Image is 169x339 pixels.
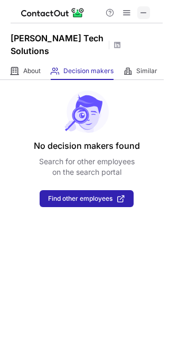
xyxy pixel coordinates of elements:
[40,190,134,207] button: Find other employees
[64,91,109,133] img: No leads found
[39,156,135,177] p: Search for other employees on the search portal
[23,67,41,75] span: About
[11,32,106,57] h1: [PERSON_NAME] Tech Solutions
[34,139,140,152] header: No decision makers found
[48,195,112,202] span: Find other employees
[136,67,157,75] span: Similar
[21,6,84,19] img: ContactOut v5.3.10
[63,67,114,75] span: Decision makers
